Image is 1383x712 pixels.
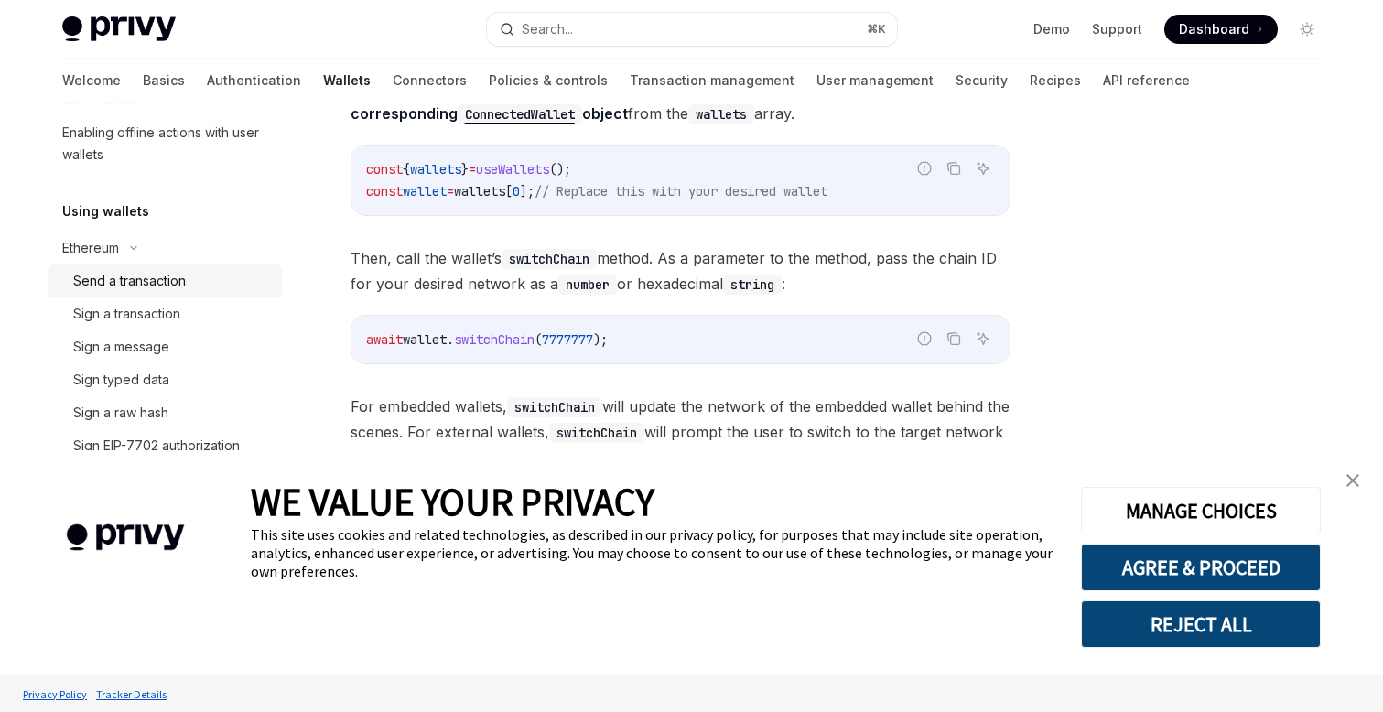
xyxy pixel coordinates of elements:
span: Then, call the wallet’s method. As a parameter to the method, pass the chain ID for your desired ... [351,245,1010,297]
a: Privacy Policy [18,678,92,710]
code: wallets [688,104,754,124]
div: Sign EIP-7702 authorization [73,435,240,457]
button: AGREE & PROCEED [1081,544,1321,591]
span: const [366,161,403,178]
span: . [447,331,454,348]
code: switchChain [549,423,644,443]
a: close banner [1334,462,1371,499]
span: = [469,161,476,178]
span: ( [535,331,542,348]
a: Send a transaction [48,264,282,297]
span: wallet [403,183,447,200]
a: Sign EIP-7702 authorization [48,429,282,462]
div: Send a transaction [73,270,186,292]
a: Authentication [207,59,301,102]
span: wallet [403,331,447,348]
span: (); [549,161,571,178]
a: Sign typed data [48,363,282,396]
a: API reference [1103,59,1190,102]
span: ); [593,331,608,348]
a: Wallets [323,59,371,102]
span: ⌘ K [867,22,886,37]
span: For embedded wallets, will update the network of the embedded wallet behind the scenes. For exter... [351,394,1010,470]
div: Search... [522,18,573,40]
div: Sign a transaction [73,303,180,325]
span: // Replace this with your desired wallet [535,183,827,200]
span: 0 [513,183,520,200]
span: = [447,183,454,200]
code: number [558,275,617,295]
h5: Using wallets [62,200,149,222]
button: Ask AI [971,156,995,180]
span: useWallets [476,161,549,178]
span: ]; [520,183,535,200]
button: Report incorrect code [913,156,936,180]
a: Dashboard [1164,15,1278,44]
button: Copy the contents from the code block [942,327,966,351]
div: Sign typed data [73,369,169,391]
span: wallets [454,183,505,200]
span: [ [505,183,513,200]
code: ConnectedWallet [458,104,582,124]
button: Ask AI [971,327,995,351]
a: Demo [1033,20,1070,38]
a: Support [1092,20,1142,38]
a: User management [816,59,934,102]
button: REJECT ALL [1081,600,1321,648]
img: close banner [1346,474,1359,487]
a: Sign a message [48,330,282,363]
a: Sign a transaction [48,297,282,330]
a: Enabling offline actions with user wallets [48,116,282,171]
div: Sign a raw hash [73,402,168,424]
a: Tracker Details [92,678,171,710]
button: Search...⌘K [487,13,897,46]
img: company logo [27,498,223,577]
img: light logo [62,16,176,42]
span: 7777777 [542,331,593,348]
span: { [403,161,410,178]
code: switchChain [507,397,602,417]
span: Dashboard [1179,20,1249,38]
div: Sign a message [73,336,169,358]
a: find the correspondingConnectedWalletobject [351,79,752,123]
a: Policies & controls [489,59,608,102]
a: Connectors [393,59,467,102]
code: string [723,275,782,295]
a: Basics [143,59,185,102]
button: Toggle dark mode [1292,15,1322,44]
button: MANAGE CHOICES [1081,487,1321,534]
span: switchChain [454,331,535,348]
span: const [366,183,403,200]
a: Transaction management [630,59,794,102]
div: This site uses cookies and related technologies, as described in our privacy policy, for purposes... [251,525,1053,580]
div: Enabling offline actions with user wallets [62,122,271,166]
button: Copy the contents from the code block [942,156,966,180]
span: WE VALUE YOUR PRIVACY [251,478,654,525]
a: Recipes [1030,59,1081,102]
span: await [366,331,403,348]
a: Sign a raw hash [48,396,282,429]
span: wallets [410,161,461,178]
code: switchChain [502,249,597,269]
a: Security [956,59,1008,102]
button: Report incorrect code [913,327,936,351]
span: } [461,161,469,178]
a: Welcome [62,59,121,102]
div: Ethereum [62,237,119,259]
